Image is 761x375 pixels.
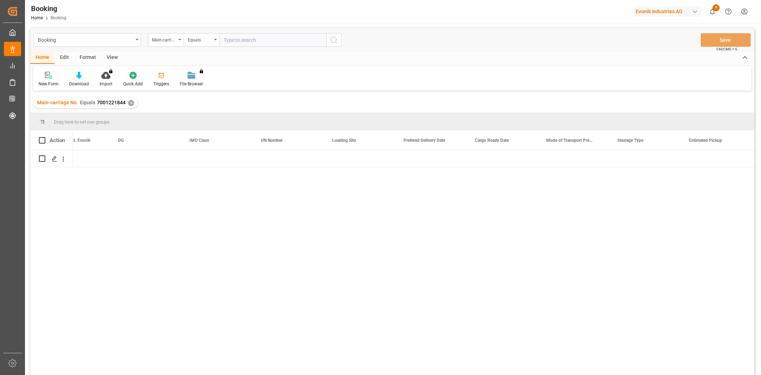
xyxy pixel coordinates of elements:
[332,138,356,143] span: Loading Site
[37,100,78,105] span: Main-carriage No.
[31,3,66,14] div: Booking
[101,52,123,64] div: View
[148,33,184,47] button: open menu
[618,138,643,143] span: Haulage Type
[152,35,176,43] div: Main-carriage No.
[30,52,55,64] div: Home
[404,138,445,143] span: Prefered Delivery Date
[31,15,43,20] a: Home
[50,137,65,144] div: Action
[55,52,74,64] div: Edit
[689,138,722,143] span: Estimated Pickup
[704,4,720,20] button: show 4 new notifications
[123,81,143,87] div: Quick Add
[701,33,751,47] button: Save
[716,46,737,52] span: Ctrl/CMD + S
[69,81,89,87] div: Download
[38,35,133,44] div: Booking
[74,52,101,64] div: Format
[219,33,326,47] input: Type to search
[80,100,95,105] span: Equals
[30,150,73,167] div: Press SPACE to select this row.
[712,4,720,11] span: 4
[546,138,594,143] span: Mode of Transport Pre-Carriage
[326,33,341,47] button: search button
[34,33,141,47] button: open menu
[128,100,134,106] div: ✕
[184,33,219,47] button: open menu
[633,5,704,18] button: Evonik Industries AG
[118,138,124,143] span: DG
[633,6,701,17] div: Evonik Industries AG
[188,35,212,43] div: Equals
[720,4,736,20] button: Help Center
[261,138,283,143] span: UN Number
[475,138,509,143] span: Cargo Ready Date
[39,81,59,87] div: New Form
[54,119,110,125] span: Drag here to set row groups
[153,81,169,87] div: Triggers
[189,138,209,143] span: IMO Class
[97,100,126,105] span: 7001221844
